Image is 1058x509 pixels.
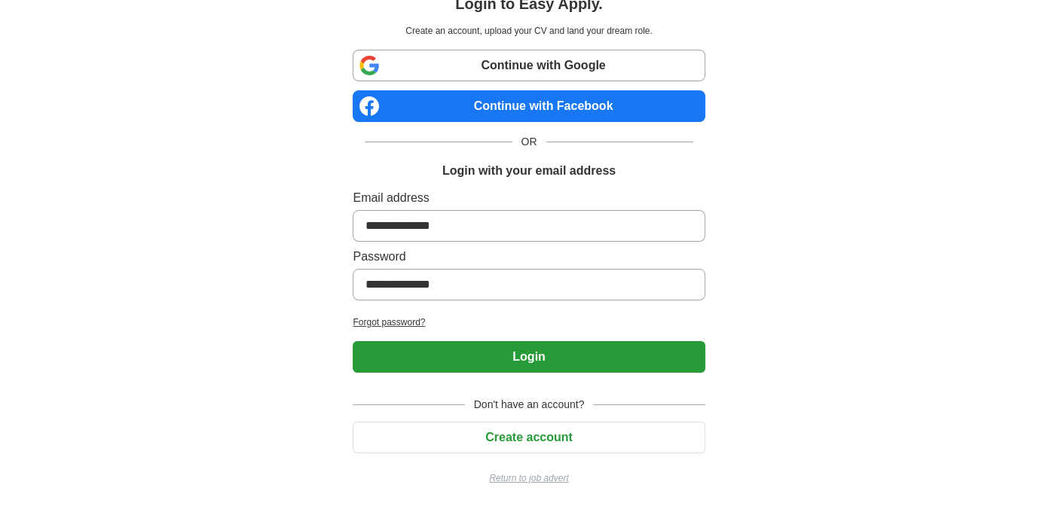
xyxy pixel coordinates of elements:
button: Login [353,341,705,373]
a: Create account [353,431,705,443]
label: Email address [353,189,705,207]
button: Create account [353,422,705,453]
a: Continue with Google [353,50,705,81]
p: Create an account, upload your CV and land your dream role. [356,24,702,38]
a: Continue with Facebook [353,90,705,122]
h1: Login with your email address [442,162,616,180]
label: Password [353,248,705,266]
span: OR [512,134,546,150]
span: Don't have an account? [465,397,594,413]
a: Forgot password? [353,315,705,329]
a: Return to job advert [353,471,705,485]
